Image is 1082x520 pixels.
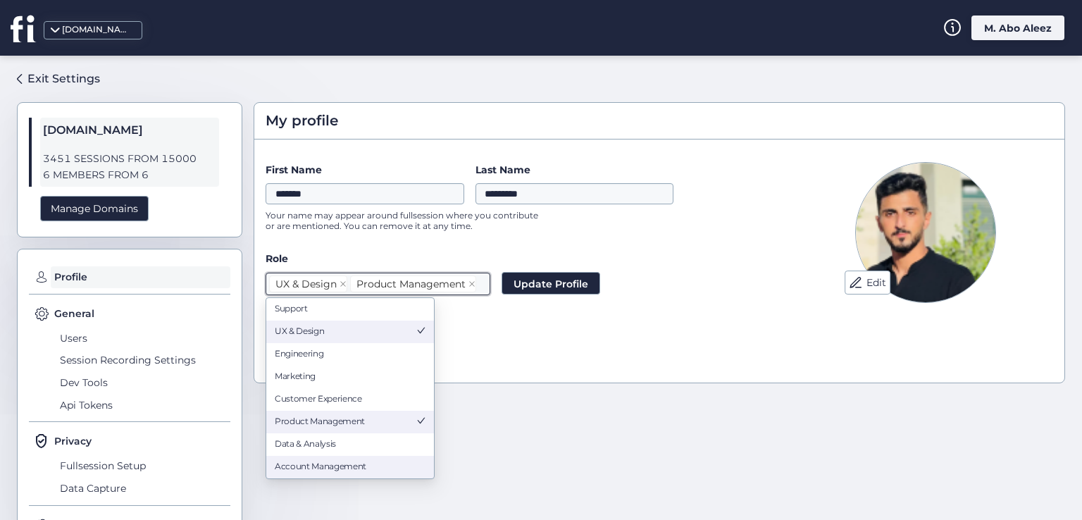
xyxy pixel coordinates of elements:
[40,196,149,222] div: Manage Domains
[275,276,337,292] div: UX & Design
[971,16,1064,40] div: M. Abo Aleez
[27,70,100,87] div: Exit Settings
[44,121,216,140] span: [DOMAIN_NAME]
[266,298,434,321] nz-option-item: Support
[275,461,425,474] div: Account Management
[275,371,425,384] div: Marketing
[266,411,434,433] nz-option-item: Product Management
[44,167,216,183] span: 6 MEMBERS FROM 6
[266,456,434,478] nz-option-item: Account Management
[54,433,92,449] span: Privacy
[475,162,674,178] label: Last Name
[266,321,434,343] nz-option-item: UX & Design
[275,348,425,361] div: Engineering
[62,23,132,37] div: [DOMAIN_NAME]
[57,394,230,416] span: Api Tokens
[845,271,890,295] button: Edit
[57,371,230,394] span: Dev Tools
[17,67,100,91] a: Exit Settings
[44,151,216,167] span: 3451 SESSIONS FROM 15000
[275,303,425,316] div: Support
[266,388,434,411] nz-option-item: Customer Experience
[57,454,230,477] span: Fullsession Setup
[275,416,417,429] div: Product Management
[356,276,466,292] div: Product Management
[51,266,230,289] span: Profile
[266,343,434,366] nz-option-item: Engineering
[275,393,425,407] div: Customer Experience
[269,276,347,292] nz-select-item: UX & Design
[266,251,776,266] label: Role
[266,366,434,388] nz-option-item: Marketing
[266,433,434,456] nz-option-item: Data & Analysis
[57,327,230,349] span: Users
[514,276,588,292] span: Update Profile
[855,162,996,303] img: Avatar Picture
[57,477,230,500] span: Data Capture
[502,272,600,295] button: Update Profile
[275,326,417,339] div: UX & Design
[54,306,94,321] span: General
[266,210,547,231] p: Your name may appear around fullsession where you contribute or are mentioned. You can remove it ...
[57,349,230,372] span: Session Recording Settings
[266,110,338,132] span: My profile
[350,276,476,292] nz-select-item: Product Management
[266,162,464,178] label: First Name
[275,438,425,452] div: Data & Analysis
